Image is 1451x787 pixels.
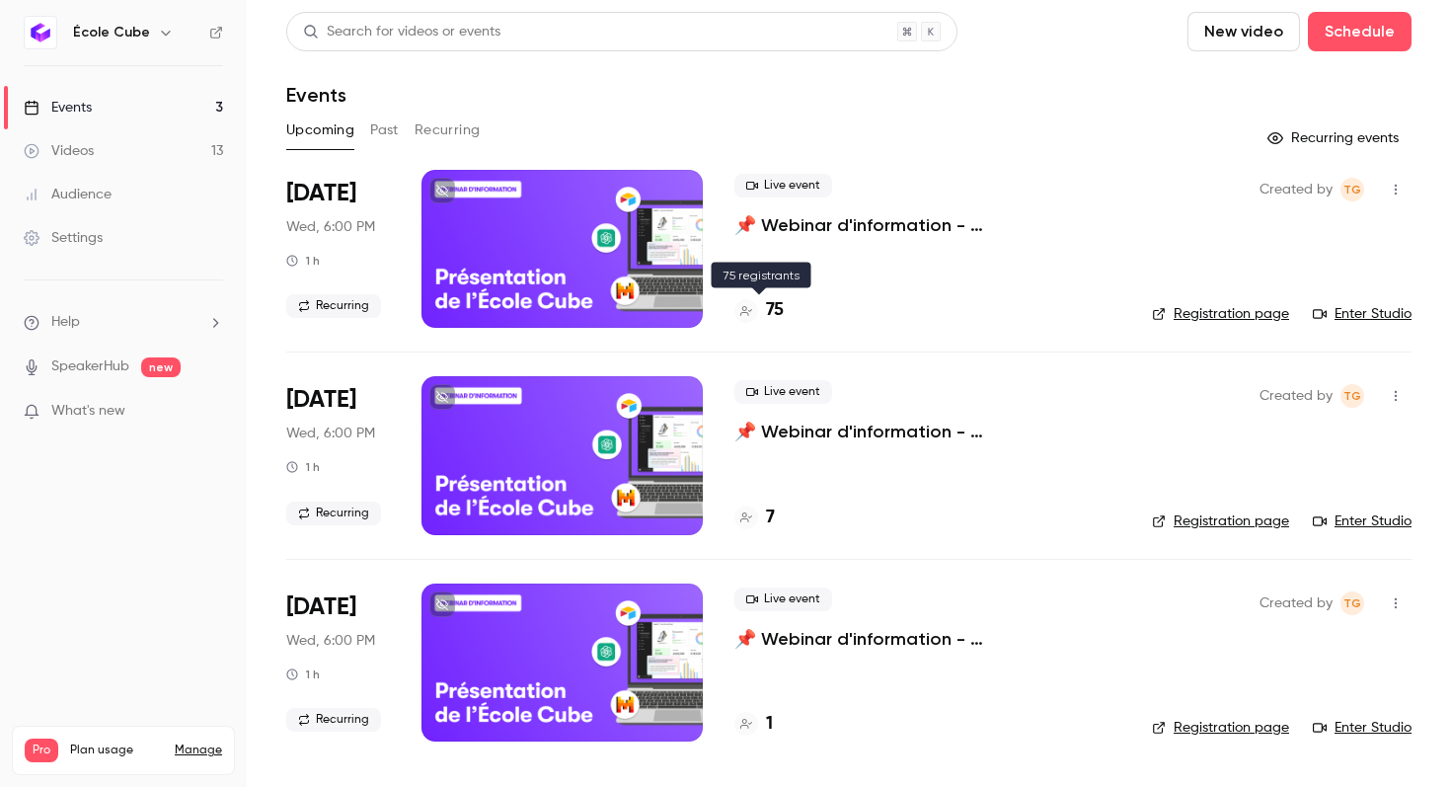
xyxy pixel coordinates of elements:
iframe: Noticeable Trigger [199,403,223,421]
div: Sep 24 Wed, 6:00 PM (Europe/Paris) [286,376,390,534]
span: Wed, 6:00 PM [286,217,375,237]
a: SpeakerHub [51,356,129,377]
div: 1 h [286,459,320,475]
div: 1 h [286,667,320,682]
span: Pro [25,739,58,762]
span: Plan usage [70,743,163,758]
span: Help [51,312,80,333]
h4: 1 [766,711,773,738]
a: Enter Studio [1313,718,1412,738]
div: Sep 10 Wed, 6:00 PM (Europe/Paris) [286,170,390,328]
a: Manage [175,743,222,758]
span: Created by [1260,591,1333,615]
a: Enter Studio [1313,304,1412,324]
div: Search for videos or events [303,22,500,42]
li: help-dropdown-opener [24,312,223,333]
a: 📌 Webinar d'information - [GEOGRAPHIC_DATA] [734,213,1120,237]
span: Created by [1260,178,1333,201]
button: New video [1187,12,1300,51]
div: Oct 8 Wed, 6:00 PM (Europe/Paris) [286,584,390,742]
button: Recurring events [1259,122,1412,154]
span: Thomas Groc [1340,384,1364,408]
h6: École Cube [73,23,150,42]
span: Wed, 6:00 PM [286,424,375,443]
div: Videos [24,141,94,161]
span: Created by [1260,384,1333,408]
span: Recurring [286,708,381,732]
span: [DATE] [286,591,356,623]
span: TG [1343,178,1361,201]
a: 1 [734,711,773,738]
span: Recurring [286,502,381,525]
a: Registration page [1152,304,1289,324]
a: Registration page [1152,512,1289,531]
button: Schedule [1308,12,1412,51]
button: Recurring [415,115,481,146]
a: 7 [734,505,775,531]
a: Enter Studio [1313,512,1412,531]
span: Thomas Groc [1340,591,1364,615]
button: Past [370,115,399,146]
h4: 75 [766,297,784,324]
span: Wed, 6:00 PM [286,631,375,651]
h1: Events [286,83,346,107]
span: Recurring [286,294,381,318]
span: new [141,357,181,377]
span: Live event [734,380,832,404]
div: Events [24,98,92,118]
div: 1 h [286,253,320,269]
span: What's new [51,401,125,422]
div: Settings [24,228,103,248]
h4: 7 [766,505,775,531]
button: Upcoming [286,115,354,146]
span: [DATE] [286,178,356,209]
div: Audience [24,185,112,204]
a: 75 [734,297,784,324]
span: [DATE] [286,384,356,416]
a: 📌 Webinar d'information - [GEOGRAPHIC_DATA] [734,420,1120,443]
span: Live event [734,174,832,197]
span: Live event [734,588,832,611]
img: École Cube [25,17,56,48]
span: TG [1343,384,1361,408]
span: TG [1343,591,1361,615]
a: Registration page [1152,718,1289,738]
a: 📌 Webinar d'information - [GEOGRAPHIC_DATA] [734,627,1120,651]
span: Thomas Groc [1340,178,1364,201]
